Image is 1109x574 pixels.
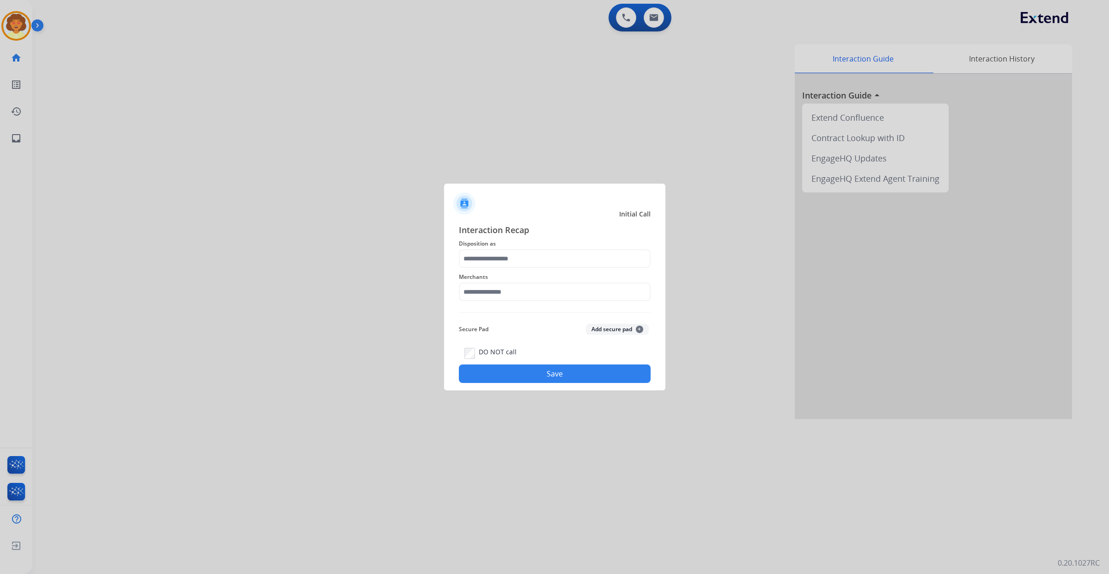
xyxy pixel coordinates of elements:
[459,364,651,383] button: Save
[636,326,643,333] span: +
[479,347,517,357] label: DO NOT call
[459,272,651,283] span: Merchants
[619,210,651,219] span: Initial Call
[1058,557,1100,568] p: 0.20.1027RC
[453,192,475,215] img: contactIcon
[459,223,651,238] span: Interaction Recap
[459,324,488,335] span: Secure Pad
[586,324,649,335] button: Add secure pad+
[459,238,651,249] span: Disposition as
